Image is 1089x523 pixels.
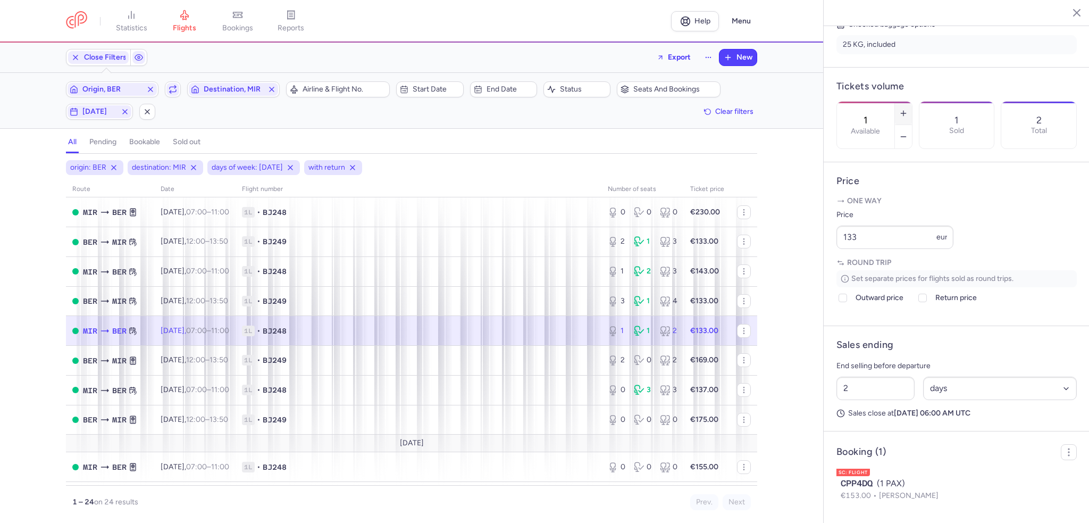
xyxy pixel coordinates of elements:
h4: Sales ending [836,339,893,351]
span: [DATE], [161,237,228,246]
button: Airline & Flight No. [286,81,390,97]
p: Total [1031,127,1047,135]
span: Berlin Brandenburg Airport, Berlin, Germany [83,236,97,248]
button: Clear filters [700,104,757,120]
span: – [186,296,228,305]
span: – [186,326,229,335]
button: CPP4DQ(1 PAX)€153.00[PERSON_NAME] [841,477,1073,502]
span: Habib Bourguiba, Monastir, Tunisia [112,236,127,248]
span: – [186,415,228,424]
span: [DATE], [161,415,228,424]
div: 3 [660,266,677,277]
time: 13:50 [210,296,228,305]
a: statistics [105,10,158,33]
strong: €169.00 [690,355,718,364]
span: Clear filters [715,107,753,115]
div: 2 [608,355,625,366]
div: 2 [634,266,651,277]
span: Habib Bourguiba, Monastir, Tunisia [112,414,127,426]
div: 0 [634,207,651,218]
span: [DATE], [161,385,229,394]
h4: Booking (1) [836,446,886,458]
span: [DATE], [161,267,229,276]
strong: [DATE] 06:00 AM UTC [894,409,970,418]
input: Return price [918,294,927,302]
span: origin: BER [70,162,106,173]
span: • [257,385,261,395]
span: Seats and bookings [633,85,717,94]
time: 11:00 [211,462,229,471]
time: 11:00 [211,385,229,394]
span: Export [668,53,691,61]
time: 13:50 [210,355,228,364]
label: Available [851,127,880,136]
strong: €133.00 [690,237,718,246]
h4: bookable [129,137,160,147]
a: reports [264,10,317,33]
span: OPEN [72,239,79,245]
span: eur [936,233,948,242]
div: 1 [608,266,625,277]
div: 2 [660,355,677,366]
a: Help [671,11,719,31]
span: BJ249 [263,236,287,247]
span: on 24 results [94,497,138,507]
span: Return price [935,292,977,304]
span: SC: FLIGHT [836,469,870,476]
span: [PERSON_NAME] [879,491,939,500]
span: OPEN [72,417,79,423]
div: 1 [634,326,651,336]
span: • [257,355,261,366]
span: reports [278,23,304,33]
button: [DATE] [66,104,133,120]
h4: sold out [173,137,200,147]
span: [DATE], [161,326,229,335]
span: Outward price [856,292,903,304]
span: €153.00 [841,491,879,500]
div: 2 [660,326,677,336]
div: 0 [634,414,651,425]
button: Start date [396,81,463,97]
span: 1L [242,266,255,277]
time: 07:00 [186,462,207,471]
p: 1 [954,115,958,126]
div: 1 [634,236,651,247]
div: 0 [660,207,677,218]
th: route [66,181,154,197]
strong: 1 – 24 [72,497,94,507]
span: OPEN [72,358,79,364]
span: with return [308,162,345,173]
span: Habib Bourguiba, Monastir, Tunisia [83,461,97,473]
h4: all [68,137,77,147]
span: 1L [242,414,255,425]
button: Origin, BER [66,81,158,97]
span: [DATE] [82,107,116,116]
span: Origin, BER [82,85,142,94]
span: – [186,237,228,246]
strong: €175.00 [690,415,718,424]
span: OPEN [72,298,79,304]
th: Ticket price [684,181,731,197]
span: [DATE], [161,355,228,364]
strong: €133.00 [690,326,718,335]
th: date [154,181,236,197]
span: 1L [242,296,255,306]
label: Price [836,209,953,221]
span: statistics [116,23,147,33]
span: Berlin Brandenburg Airport, Berlin, Germany [112,461,127,473]
span: Habib Bourguiba, Monastir, Tunisia [112,355,127,367]
span: – [186,355,228,364]
div: 0 [608,207,625,218]
span: • [257,462,261,472]
div: (1 PAX) [841,477,1073,490]
div: 3 [660,236,677,247]
input: Outward price [839,294,847,302]
time: 11:00 [211,326,229,335]
button: Menu [725,11,757,31]
span: – [186,462,229,471]
a: CitizenPlane red outlined logo [66,11,87,31]
button: New [719,49,757,65]
span: CPP4DQ [841,477,873,490]
span: 1L [242,355,255,366]
span: Close Filters [84,53,127,62]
